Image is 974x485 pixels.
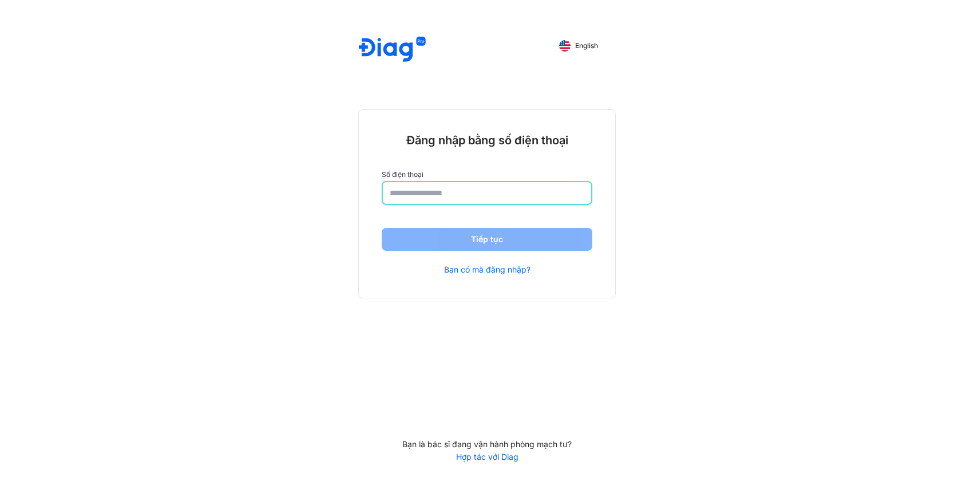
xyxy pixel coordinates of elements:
[559,40,571,52] img: English
[382,133,592,148] div: Đăng nhập bằng số điện thoại
[358,439,616,449] div: Bạn là bác sĩ đang vận hành phòng mạch tư?
[444,265,530,275] a: Bạn có mã đăng nhập?
[575,42,598,50] span: English
[382,228,592,251] button: Tiếp tục
[382,171,592,179] label: Số điện thoại
[358,452,616,462] a: Hợp tác với Diag
[551,37,606,55] button: English
[359,37,426,64] img: logo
